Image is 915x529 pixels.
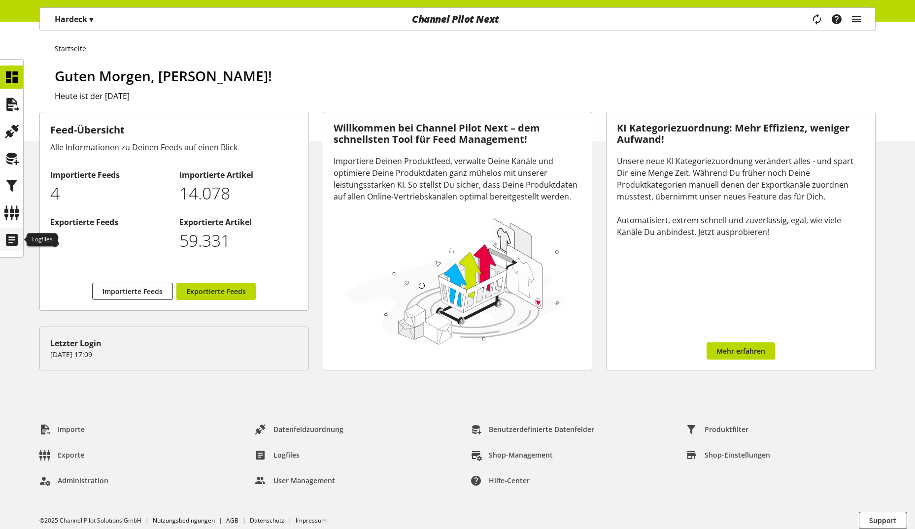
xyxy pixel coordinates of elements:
[463,446,561,464] a: Shop-Management
[32,421,93,438] a: Importe
[343,215,569,347] img: 78e1b9dcff1e8392d83655fcfc870417.svg
[50,337,298,349] div: Letzter Login
[39,516,153,525] li: ©2025 Channel Pilot Solutions GmbH
[705,424,748,434] span: Produktfilter
[489,450,553,460] span: Shop-Management
[50,169,169,181] h2: Importierte Feeds
[859,512,907,529] button: Support
[273,450,300,460] span: Logfiles
[273,424,343,434] span: Datenfeldzuordnung
[247,472,343,490] a: User Management
[32,472,116,490] a: Administration
[55,90,876,102] h2: Heute ist der [DATE]
[89,14,93,25] span: ▾
[50,141,298,153] div: Alle Informationen zu Deinen Feeds auf einen Blick
[489,424,594,434] span: Benutzerdefinierte Datenfelder
[463,421,602,438] a: Benutzerdefinierte Datenfelder
[179,169,298,181] h2: Importierte Artikel
[50,216,169,228] h2: Exportierte Feeds
[273,475,335,486] span: User Management
[179,181,298,206] p: 14078
[58,450,84,460] span: Exporte
[176,283,256,300] a: Exportierte Feeds
[50,349,298,360] p: [DATE] 17:09
[179,216,298,228] h2: Exportierte Artikel
[463,472,538,490] a: Hilfe-Center
[50,228,169,253] p: 8
[92,283,173,300] a: Importierte Feeds
[153,516,215,525] a: Nutzungsbedingungen
[247,446,307,464] a: Logfiles
[334,155,581,202] div: Importiere Deinen Produktfeed, verwalte Deine Kanäle und optimiere Deine Produktdaten ganz mühelo...
[55,13,93,25] p: Hardeck
[296,516,327,525] a: Impressum
[707,342,775,360] a: Mehr erfahren
[489,475,530,486] span: Hilfe-Center
[50,181,169,206] p: 4
[716,346,765,356] span: Mehr erfahren
[247,421,351,438] a: Datenfeldzuordnung
[617,123,865,145] h3: KI Kategoriezuordnung: Mehr Effizienz, weniger Aufwand!
[32,446,92,464] a: Exporte
[617,155,865,238] div: Unsere neue KI Kategoriezuordnung verändert alles - und spart Dir eine Menge Zeit. Während Du frü...
[58,424,85,434] span: Importe
[869,515,897,526] span: Support
[186,286,246,297] span: Exportierte Feeds
[705,450,770,460] span: Shop-Einstellungen
[27,233,58,247] div: Logfiles
[678,421,756,438] a: Produktfilter
[58,475,108,486] span: Administration
[250,516,284,525] a: Datenschutz
[102,286,163,297] span: Importierte Feeds
[55,66,272,85] span: Guten Morgen, [PERSON_NAME]!
[334,123,581,145] h3: Willkommen bei Channel Pilot Next – dem schnellsten Tool für Feed Management!
[39,7,876,31] nav: main navigation
[678,446,778,464] a: Shop-Einstellungen
[50,123,298,137] h3: Feed-Übersicht
[179,228,298,253] p: 59331
[226,516,238,525] a: AGB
